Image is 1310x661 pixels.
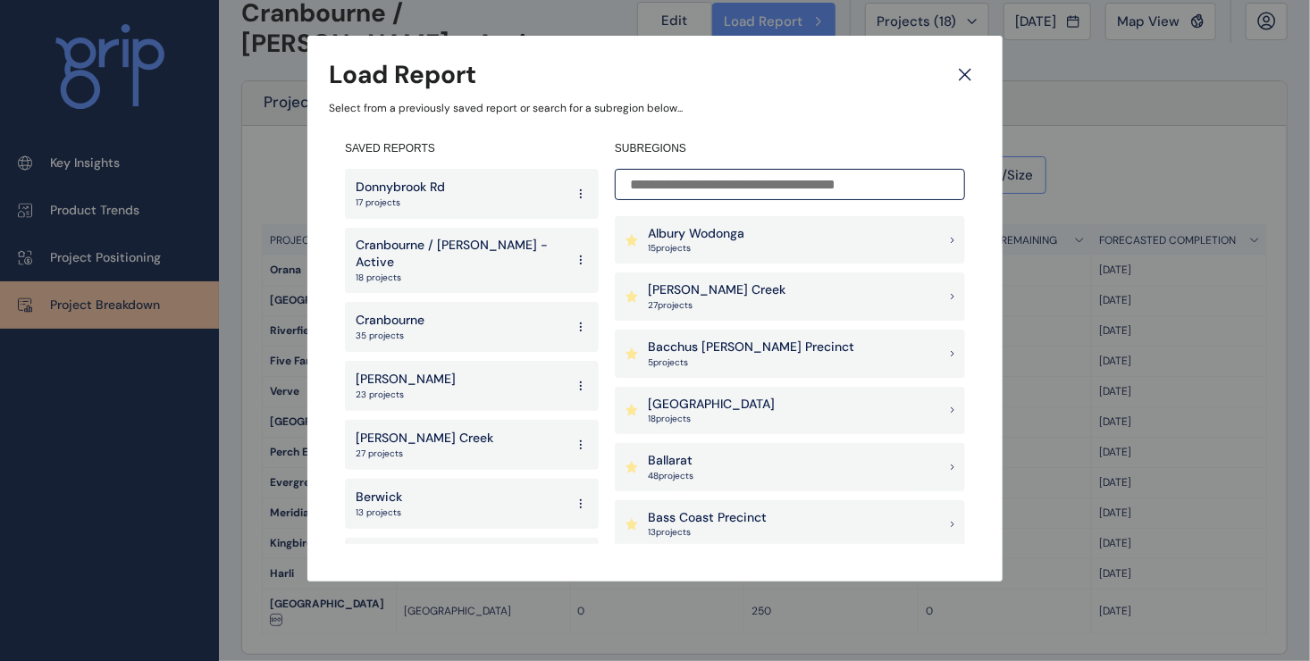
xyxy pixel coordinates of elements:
p: 15 project s [648,242,744,255]
h4: SAVED REPORTS [345,141,599,156]
p: [PERSON_NAME] Creek [648,281,785,299]
p: Berwick [356,489,402,506]
p: Bacchus [PERSON_NAME] Precinct [648,339,854,356]
p: Select from a previously saved report or search for a subregion below... [329,101,981,116]
p: Ballarat [648,452,693,470]
p: [PERSON_NAME] [356,371,456,389]
p: [GEOGRAPHIC_DATA] [648,396,775,414]
p: Cranbourne / [PERSON_NAME] - Active [356,237,565,272]
p: 18 project s [648,413,775,425]
p: 35 projects [356,330,424,342]
h3: Load Report [329,57,476,92]
p: 17 projects [356,197,445,209]
p: Bass Coast Precinct [648,509,767,527]
p: 48 project s [648,470,693,482]
p: 5 project s [648,356,854,369]
p: 13 project s [648,526,767,539]
p: 23 projects [356,389,456,401]
h4: SUBREGIONS [615,141,965,156]
p: 27 project s [648,299,785,312]
p: [PERSON_NAME] Creek [356,430,493,448]
p: Cranbourne [356,312,424,330]
p: 18 projects [356,272,565,284]
p: 13 projects [356,506,402,519]
p: Albury Wodonga [648,225,744,243]
p: 27 projects [356,448,493,460]
p: Donnybrook Rd [356,179,445,197]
